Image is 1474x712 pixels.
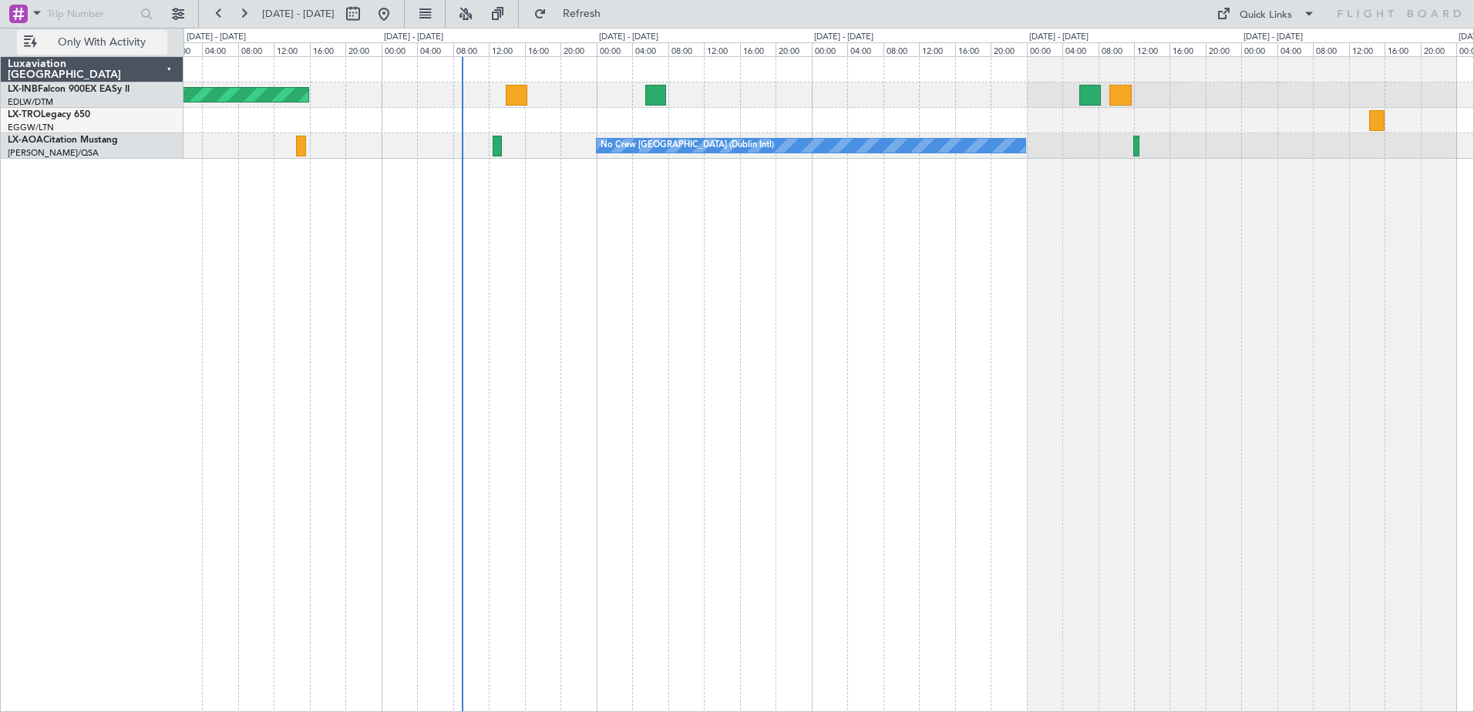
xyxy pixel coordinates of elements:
div: 08:00 [883,42,919,56]
button: Quick Links [1209,2,1323,26]
div: 16:00 [955,42,991,56]
div: [DATE] - [DATE] [814,31,873,44]
div: 00:00 [382,42,417,56]
div: 08:00 [1099,42,1134,56]
div: 20:00 [345,42,381,56]
div: 12:00 [1134,42,1169,56]
div: 12:00 [1349,42,1385,56]
div: No Crew [GEOGRAPHIC_DATA] (Dublin Intl) [601,134,774,157]
div: 04:00 [202,42,237,56]
span: LX-AOA [8,136,43,145]
div: 08:00 [668,42,704,56]
span: [DATE] - [DATE] [262,7,335,21]
input: Trip Number [47,2,136,25]
div: 08:00 [238,42,274,56]
div: 16:00 [1385,42,1420,56]
div: 20:00 [560,42,596,56]
div: 00:00 [1241,42,1277,56]
div: [DATE] - [DATE] [1029,31,1089,44]
div: 08:00 [453,42,489,56]
span: LX-TRO [8,110,41,119]
div: 04:00 [417,42,453,56]
button: Refresh [527,2,619,26]
div: 00:00 [812,42,847,56]
a: LX-INBFalcon 900EX EASy II [8,85,130,94]
div: [DATE] - [DATE] [187,31,246,44]
div: 00:00 [1027,42,1062,56]
div: 12:00 [489,42,524,56]
div: 12:00 [704,42,739,56]
span: Only With Activity [40,37,163,48]
button: Only With Activity [17,30,167,55]
span: Refresh [550,8,614,19]
a: EGGW/LTN [8,122,54,133]
div: [DATE] - [DATE] [384,31,443,44]
div: 16:00 [740,42,776,56]
a: EDLW/DTM [8,96,53,108]
div: 20:00 [776,42,811,56]
div: 20:00 [991,42,1026,56]
div: 20:00 [1206,42,1241,56]
div: Quick Links [1240,8,1292,23]
span: LX-INB [8,85,38,94]
div: 16:00 [310,42,345,56]
div: 08:00 [1313,42,1348,56]
div: 00:00 [167,42,202,56]
div: 16:00 [1169,42,1205,56]
a: LX-TROLegacy 650 [8,110,90,119]
a: [PERSON_NAME]/QSA [8,147,99,159]
div: [DATE] - [DATE] [599,31,658,44]
div: 04:00 [847,42,883,56]
div: 00:00 [597,42,632,56]
div: 16:00 [525,42,560,56]
a: LX-AOACitation Mustang [8,136,118,145]
div: 12:00 [919,42,954,56]
div: 04:00 [1062,42,1098,56]
div: 12:00 [274,42,309,56]
div: [DATE] - [DATE] [1243,31,1303,44]
div: 04:00 [632,42,668,56]
div: 04:00 [1277,42,1313,56]
div: 20:00 [1421,42,1456,56]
